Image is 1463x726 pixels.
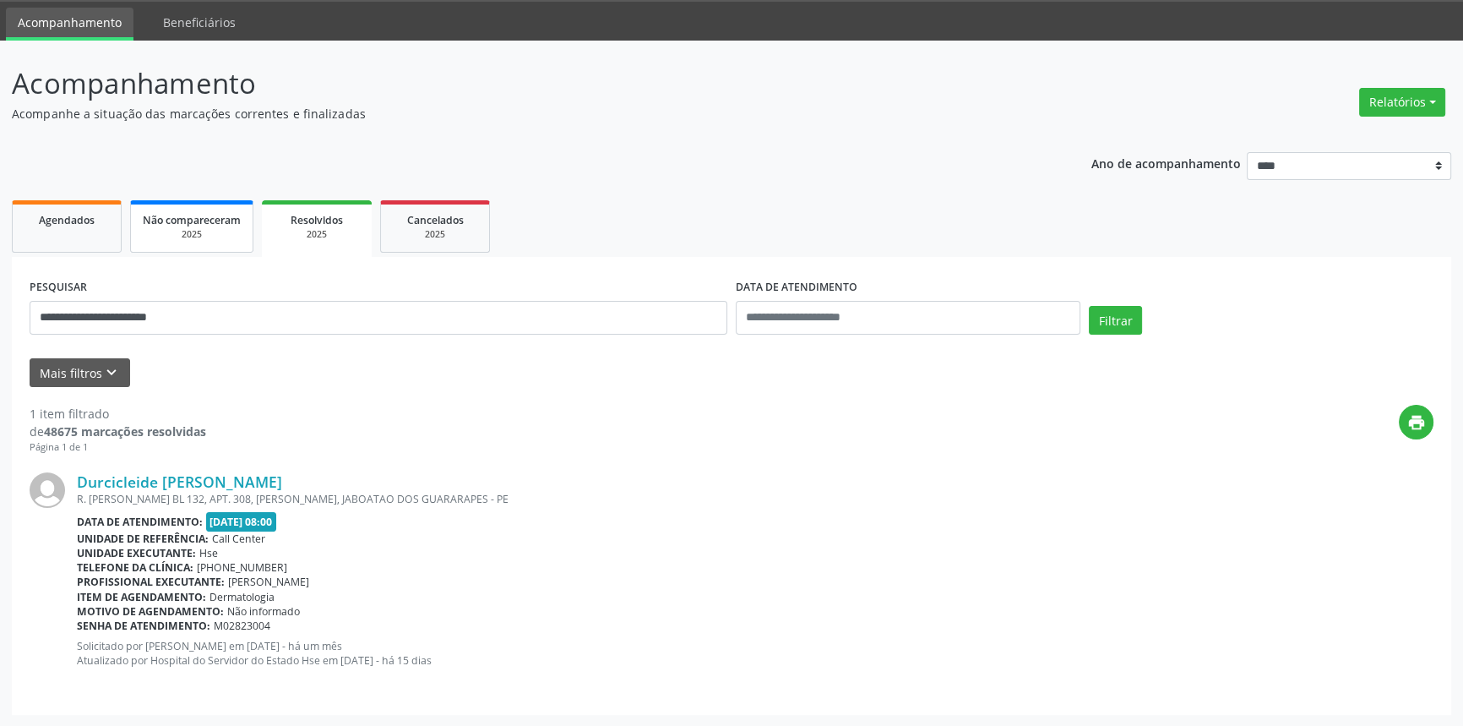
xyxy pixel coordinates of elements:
[214,619,270,633] span: M02823004
[77,515,203,529] b: Data de atendimento:
[209,590,275,604] span: Dermatologia
[30,472,65,508] img: img
[393,228,477,241] div: 2025
[1359,88,1445,117] button: Relatórios
[39,213,95,227] span: Agendados
[77,590,206,604] b: Item de agendamento:
[30,423,206,440] div: de
[77,492,1433,506] div: R. [PERSON_NAME] BL 132, APT. 308, [PERSON_NAME], JABOATAO DOS GUARARAPES - PE
[77,604,224,619] b: Motivo de agendamento:
[30,440,206,455] div: Página 1 de 1
[151,8,247,37] a: Beneficiários
[6,8,133,41] a: Acompanhamento
[1089,306,1142,335] button: Filtrar
[143,213,241,227] span: Não compareceram
[143,228,241,241] div: 2025
[199,546,218,560] span: Hse
[212,532,265,546] span: Call Center
[1091,152,1241,173] p: Ano de acompanhamento
[736,275,857,301] label: DATA DE ATENDIMENTO
[30,275,87,301] label: PESQUISAR
[77,560,193,575] b: Telefone da clínica:
[1407,413,1426,432] i: print
[1399,405,1433,439] button: print
[30,405,206,423] div: 1 item filtrado
[228,575,309,589] span: [PERSON_NAME]
[206,512,277,532] span: [DATE] 08:00
[197,560,287,575] span: [PHONE_NUMBER]
[77,575,225,589] b: Profissional executante:
[291,213,343,227] span: Resolvidos
[12,105,1020,123] p: Acompanhe a situação das marcações correntes e finalizadas
[77,546,196,560] b: Unidade executante:
[77,619,210,633] b: Senha de atendimento:
[274,228,360,241] div: 2025
[30,358,130,388] button: Mais filtroskeyboard_arrow_down
[44,423,206,439] strong: 48675 marcações resolvidas
[77,472,282,491] a: Durcicleide [PERSON_NAME]
[77,639,1433,668] p: Solicitado por [PERSON_NAME] em [DATE] - há um mês Atualizado por Hospital do Servidor do Estado ...
[77,532,209,546] b: Unidade de referência:
[407,213,464,227] span: Cancelados
[12,63,1020,105] p: Acompanhamento
[102,363,121,382] i: keyboard_arrow_down
[227,604,300,619] span: Não informado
